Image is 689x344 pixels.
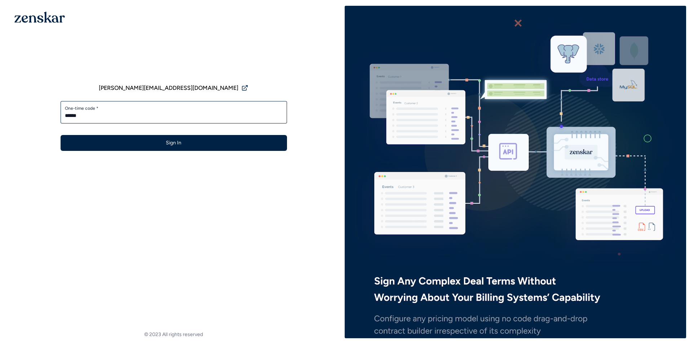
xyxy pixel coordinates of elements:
[65,105,283,111] label: One-time code *
[61,135,287,151] button: Sign In
[99,84,238,92] span: [PERSON_NAME][EMAIL_ADDRESS][DOMAIN_NAME]
[3,331,345,338] footer: © 2023 All rights reserved
[14,12,65,23] img: 1OGAJ2xQqyY4LXKgY66KYq0eOWRCkrZdAb3gUhuVAqdWPZE9SRJmCz+oDMSn4zDLXe31Ii730ItAGKgCKgCCgCikA4Av8PJUP...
